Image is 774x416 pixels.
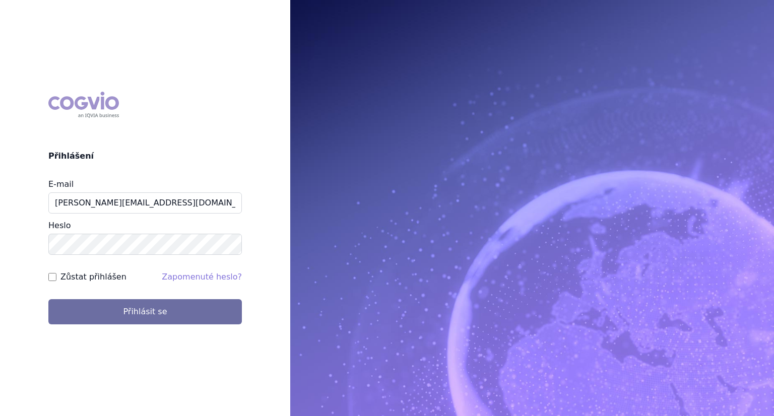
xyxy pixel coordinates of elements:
label: Zůstat přihlášen [60,271,126,283]
a: Zapomenuté heslo? [162,272,242,282]
div: COGVIO [48,92,119,118]
label: E-mail [48,179,74,189]
h2: Přihlášení [48,150,242,162]
button: Přihlásit se [48,299,242,324]
label: Heslo [48,221,71,230]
